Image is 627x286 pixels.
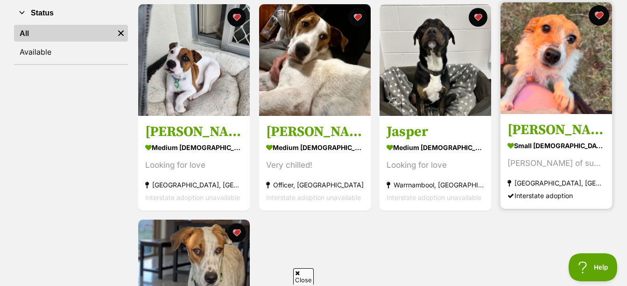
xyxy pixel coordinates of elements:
a: All [14,25,114,42]
img: Hank [259,4,371,116]
h3: [PERSON_NAME] [507,121,605,139]
button: favourite [589,5,609,26]
h3: Jasper [387,123,484,141]
span: Interstate adoption unavailable [266,193,361,201]
div: [GEOGRAPHIC_DATA], [GEOGRAPHIC_DATA] [145,179,243,191]
h3: [PERSON_NAME] [145,123,243,141]
a: [PERSON_NAME] small [DEMOGRAPHIC_DATA] Dog [PERSON_NAME] of sunshine ☀️ [GEOGRAPHIC_DATA], [GEOGR... [500,114,612,209]
button: Status [14,7,128,19]
div: Status [14,23,128,64]
div: Looking for love [387,159,484,172]
img: Kyzer [138,4,250,116]
div: [PERSON_NAME] of sunshine ☀️ [507,157,605,170]
button: favourite [228,223,247,242]
span: Interstate adoption unavailable [145,193,240,201]
a: Jasper medium [DEMOGRAPHIC_DATA] Dog Looking for love Warrnambool, [GEOGRAPHIC_DATA] Interstate a... [380,116,491,211]
img: Macey [500,2,612,114]
a: [PERSON_NAME] medium [DEMOGRAPHIC_DATA] Dog Very chilled! Officer, [GEOGRAPHIC_DATA] Interstate a... [259,116,371,211]
button: favourite [228,8,247,27]
h3: [PERSON_NAME] [266,123,364,141]
a: Available [14,43,128,60]
div: [GEOGRAPHIC_DATA], [GEOGRAPHIC_DATA] [507,177,605,189]
div: Officer, [GEOGRAPHIC_DATA] [266,179,364,191]
div: Warrnambool, [GEOGRAPHIC_DATA] [387,179,484,191]
div: Interstate adoption [507,189,605,202]
span: Interstate adoption unavailable [387,193,481,201]
div: medium [DEMOGRAPHIC_DATA] Dog [145,141,243,154]
iframe: Help Scout Beacon - Open [569,253,618,281]
a: Remove filter [114,25,128,42]
div: Looking for love [145,159,243,172]
button: favourite [469,8,488,27]
span: Close [293,268,314,285]
div: Very chilled! [266,159,364,172]
div: small [DEMOGRAPHIC_DATA] Dog [507,139,605,152]
button: favourite [348,8,367,27]
div: medium [DEMOGRAPHIC_DATA] Dog [266,141,364,154]
img: Jasper [380,4,491,116]
a: [PERSON_NAME] medium [DEMOGRAPHIC_DATA] Dog Looking for love [GEOGRAPHIC_DATA], [GEOGRAPHIC_DATA]... [138,116,250,211]
div: medium [DEMOGRAPHIC_DATA] Dog [387,141,484,154]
